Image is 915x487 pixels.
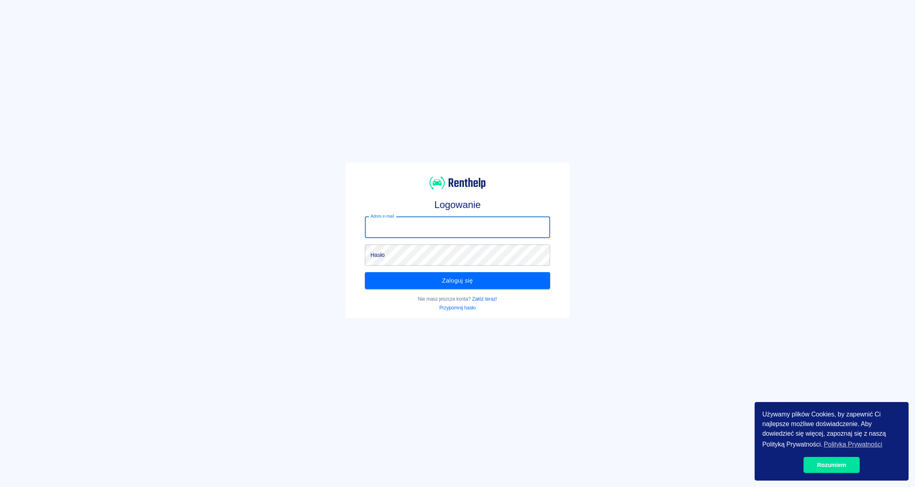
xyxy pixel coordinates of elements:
[429,176,486,190] img: Renthelp logo
[365,272,551,289] button: Zaloguj się
[439,305,476,311] a: Przypomnij hasło
[762,410,901,451] span: Używamy plików Cookies, by zapewnić Ci najlepsze możliwe doświadczenie. Aby dowiedzieć się więcej...
[365,295,551,303] p: Nie masz jeszcze konta?
[804,457,860,473] a: dismiss cookie message
[365,199,551,210] h3: Logowanie
[755,402,909,481] div: cookieconsent
[370,213,394,219] label: Adres e-mail
[822,439,883,451] a: learn more about cookies
[472,296,497,302] a: Załóż teraz!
